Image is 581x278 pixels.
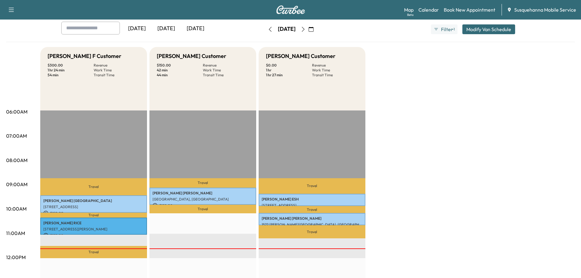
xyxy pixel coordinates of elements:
p: $ 300.00 [48,63,94,68]
div: [DATE] [152,22,181,36]
img: Curbee Logo [276,5,305,14]
p: 12:00PM [6,254,26,261]
a: Book New Appointment [444,6,495,13]
p: [PERSON_NAME] RICE [43,221,144,226]
h5: [PERSON_NAME] Customer [157,52,226,60]
span: Filter [441,26,452,33]
a: MapBeta [404,6,414,13]
p: Revenue [203,63,249,68]
p: [STREET_ADDRESS] [43,204,144,209]
p: [STREET_ADDRESS] [262,203,362,208]
p: 07:00AM [6,132,27,139]
p: 1 hr 27 min [266,73,312,78]
p: Travel [149,205,256,213]
p: 54 min [48,73,94,78]
h5: [PERSON_NAME] F Customer [48,52,121,60]
p: 11:00AM [6,229,25,237]
p: 42 min [157,68,203,73]
p: Work Time [203,68,249,73]
button: Modify Van Schedule [462,24,515,34]
p: [PERSON_NAME] [PERSON_NAME] [152,191,253,196]
p: 09:00AM [6,181,27,188]
p: Work Time [94,68,140,73]
span: ● [452,28,453,31]
p: [PERSON_NAME] [GEOGRAPHIC_DATA] [43,198,144,203]
p: [PERSON_NAME] [PERSON_NAME] [262,216,362,221]
p: Travel [259,206,365,213]
p: Transit Time [312,73,358,78]
p: [GEOGRAPHIC_DATA], [GEOGRAPHIC_DATA] [152,197,253,202]
p: 10:00AM [6,205,27,212]
p: $ 150.00 [43,211,144,216]
div: [DATE] [181,22,210,36]
p: Travel [259,225,365,238]
p: Work Time [312,68,358,73]
div: [DATE] [278,25,296,33]
div: Beta [407,13,414,17]
p: $ 150.00 [43,233,144,238]
p: 1 hr [266,68,312,73]
p: Transit Time [94,73,140,78]
span: 1 [454,27,455,32]
button: Filter●1 [431,24,457,34]
p: 44 min [157,73,203,78]
p: 06:00AM [6,108,27,115]
p: Travel [149,178,256,188]
h5: [PERSON_NAME] Customer [266,52,335,60]
p: Travel [40,178,147,196]
p: 1 hr 24 min [48,68,94,73]
p: Travel [40,246,147,258]
p: 08:00AM [6,157,27,164]
a: Calendar [418,6,439,13]
p: Revenue [94,63,140,68]
div: [DATE] [122,22,152,36]
p: [PERSON_NAME] ESH [262,197,362,202]
p: Travel [259,178,365,194]
p: 1522 [PERSON_NAME][GEOGRAPHIC_DATA], [GEOGRAPHIC_DATA], [GEOGRAPHIC_DATA] [262,222,362,227]
span: Susquehanna Mobile Service [514,6,576,13]
p: $ 0.00 [266,63,312,68]
p: [STREET_ADDRESS][PERSON_NAME] [43,227,144,232]
p: Travel [40,213,147,218]
p: Transit Time [203,73,249,78]
p: $ 150.00 [152,203,253,208]
p: $ 150.00 [157,63,203,68]
p: Revenue [312,63,358,68]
